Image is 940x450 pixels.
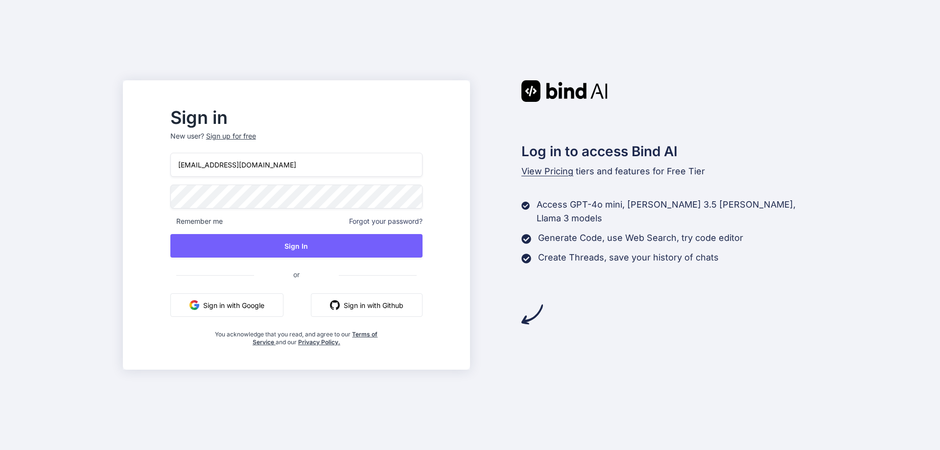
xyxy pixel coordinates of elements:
span: or [254,262,339,286]
p: Create Threads, save your history of chats [538,251,719,264]
button: Sign in with Google [170,293,283,317]
a: Terms of Service [253,331,378,346]
span: Forgot your password? [349,216,423,226]
button: Sign In [170,234,423,258]
h2: Log in to access Bind AI [521,141,817,162]
img: google [189,300,199,310]
span: View Pricing [521,166,573,176]
a: Privacy Policy. [298,338,340,346]
p: New user? [170,131,423,153]
p: tiers and features for Free Tier [521,165,817,178]
div: Sign up for free [206,131,256,141]
img: Bind AI logo [521,80,608,102]
h2: Sign in [170,110,423,125]
p: Access GPT-4o mini, [PERSON_NAME] 3.5 [PERSON_NAME], Llama 3 models [537,198,817,225]
span: Remember me [170,216,223,226]
img: github [330,300,340,310]
input: Login or Email [170,153,423,177]
button: Sign in with Github [311,293,423,317]
p: Generate Code, use Web Search, try code editor [538,231,743,245]
div: You acknowledge that you read, and agree to our and our [212,325,381,346]
img: arrow [521,304,543,325]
